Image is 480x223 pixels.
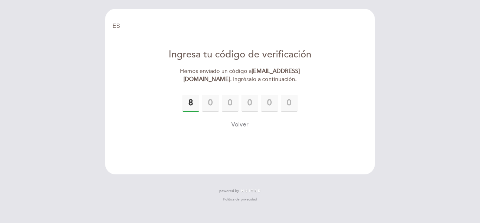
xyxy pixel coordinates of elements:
[261,95,278,112] input: 0
[222,95,239,112] input: 0
[182,95,199,112] input: 0
[160,48,321,62] div: Ingresa tu código de verificación
[241,95,258,112] input: 0
[219,188,261,193] a: powered by
[241,189,261,193] img: MEITRE
[202,95,219,112] input: 0
[281,95,298,112] input: 0
[219,188,239,193] span: powered by
[183,68,300,83] strong: [EMAIL_ADDRESS][DOMAIN_NAME]
[160,67,321,83] div: Hemos enviado un código a . Ingrésalo a continuación.
[223,197,257,202] a: Política de privacidad
[231,120,249,129] button: Volver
